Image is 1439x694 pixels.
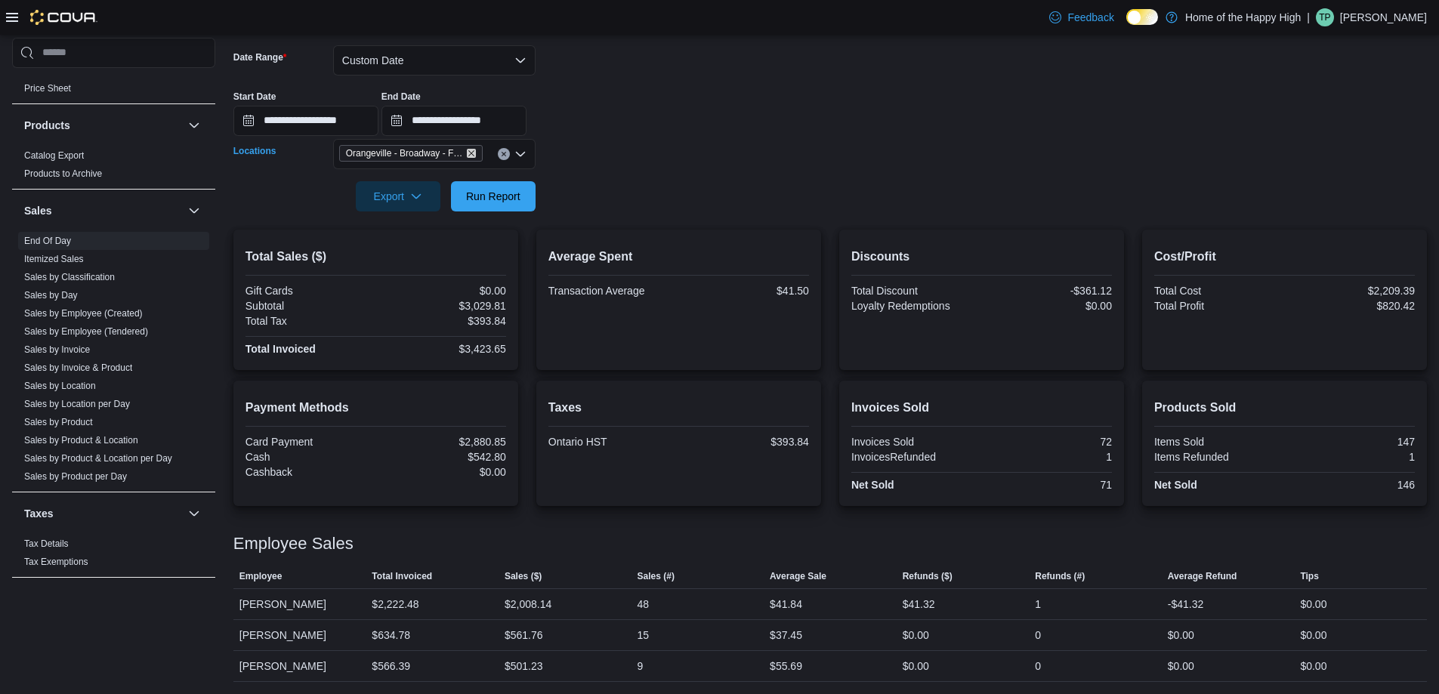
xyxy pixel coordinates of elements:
span: Sales ($) [505,570,542,582]
h2: Products Sold [1154,399,1415,417]
span: Sales by Product & Location [24,434,138,446]
button: Clear input [498,148,510,160]
h2: Invoices Sold [851,399,1112,417]
button: Sales [185,202,203,220]
div: $37.45 [770,626,802,644]
div: $3,029.81 [378,300,506,312]
span: Tax Details [24,538,69,550]
span: Sales by Product per Day [24,470,127,483]
span: Sales by Employee (Tendered) [24,325,148,338]
button: Custom Date [333,45,536,76]
button: Products [185,116,203,134]
div: -$41.32 [1168,595,1203,613]
div: 0 [1035,657,1041,675]
div: $393.84 [378,315,506,327]
a: Sales by Day [24,290,78,301]
div: Loyalty Redemptions [851,300,979,312]
span: Employee [239,570,283,582]
div: 1 [1287,451,1415,463]
div: Invoices Sold [851,436,979,448]
a: Catalog Export [24,150,84,161]
div: 71 [984,479,1112,491]
div: Products [12,147,215,189]
div: $0.00 [903,657,929,675]
span: Refunds ($) [903,570,953,582]
a: Products to Archive [24,168,102,179]
a: Sales by Employee (Created) [24,308,143,319]
button: Export [356,181,440,211]
div: 146 [1287,479,1415,491]
strong: Total Invoiced [245,343,316,355]
div: $2,209.39 [1287,285,1415,297]
span: Refunds (#) [1035,570,1085,582]
span: Sales by Product & Location per Day [24,452,172,464]
div: Items Refunded [1154,451,1282,463]
input: Press the down key to open a popover containing a calendar. [233,106,378,136]
span: Sales by Invoice [24,344,90,356]
a: Price Sheet [24,83,71,94]
div: 1 [984,451,1112,463]
button: Taxes [24,506,182,521]
div: [PERSON_NAME] [233,620,366,650]
div: $0.00 [1300,626,1326,644]
a: Itemized Sales [24,254,84,264]
div: $0.00 [1168,626,1194,644]
span: Orangeville - Broadway - Fire & Flower [339,145,483,162]
span: Sales by Product [24,416,93,428]
h2: Discounts [851,248,1112,266]
p: | [1307,8,1310,26]
span: Sales by Day [24,289,78,301]
a: Feedback [1043,2,1119,32]
div: Ontario HST [548,436,676,448]
strong: Net Sold [1154,479,1197,491]
div: 15 [638,626,650,644]
div: Total Discount [851,285,979,297]
div: Total Tax [245,315,373,327]
a: Tax Details [24,538,69,549]
div: Sales [12,232,215,492]
h3: Products [24,118,70,133]
div: $55.69 [770,657,802,675]
span: Sales by Employee (Created) [24,307,143,319]
div: $0.00 [378,285,506,297]
h2: Average Spent [548,248,809,266]
div: Total Cost [1154,285,1282,297]
input: Press the down key to open a popover containing a calendar. [381,106,527,136]
div: $3,423.65 [378,343,506,355]
button: Remove Orangeville - Broadway - Fire & Flower from selection in this group [467,149,476,158]
span: Catalog Export [24,150,84,162]
button: Run Report [451,181,536,211]
a: Sales by Invoice & Product [24,362,132,373]
label: Locations [233,145,276,157]
div: Taxes [12,535,215,577]
span: Price Sheet [24,82,71,94]
div: $0.00 [1300,657,1326,675]
span: Tips [1300,570,1318,582]
span: Run Report [466,189,520,204]
div: Tevin Paul [1316,8,1334,26]
h2: Cost/Profit [1154,248,1415,266]
label: Date Range [233,51,287,63]
span: Total Invoiced [372,570,432,582]
span: Feedback [1067,10,1113,25]
div: $41.50 [681,285,809,297]
input: Dark Mode [1126,9,1158,25]
div: Transaction Average [548,285,676,297]
div: Gift Cards [245,285,373,297]
div: $2,008.14 [505,595,551,613]
span: Sales by Invoice & Product [24,362,132,374]
div: [PERSON_NAME] [233,589,366,619]
span: Orangeville - Broadway - Fire & Flower [346,146,464,161]
h2: Payment Methods [245,399,506,417]
button: Taxes [185,504,203,523]
span: End Of Day [24,235,71,247]
div: $0.00 [903,626,929,644]
div: $0.00 [984,300,1112,312]
span: Products to Archive [24,168,102,180]
a: Sales by Location per Day [24,399,130,409]
div: 0 [1035,626,1041,644]
div: Items Sold [1154,436,1282,448]
span: Dark Mode [1126,25,1127,26]
div: InvoicesRefunded [851,451,979,463]
img: Cova [30,10,97,25]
